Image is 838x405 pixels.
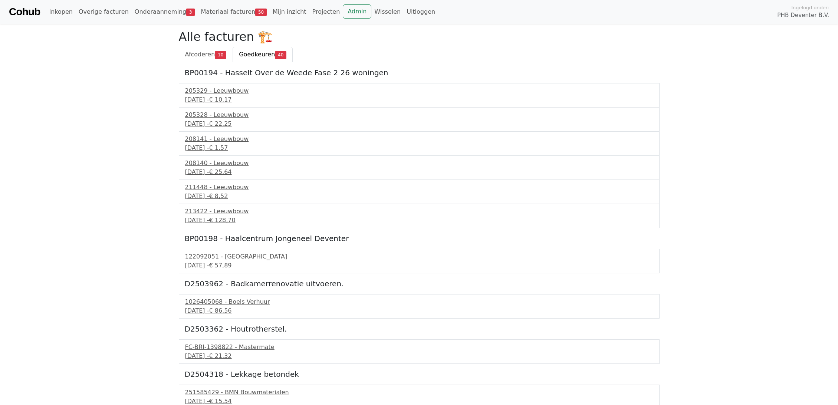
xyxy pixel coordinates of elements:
div: 122092051 - [GEOGRAPHIC_DATA] [185,252,653,261]
a: 211448 - Leeuwbouw[DATE] -€ 8,52 [185,183,653,201]
a: Materiaal facturen50 [198,4,270,19]
a: Inkopen [46,4,75,19]
a: Overige facturen [76,4,132,19]
span: 50 [255,9,267,16]
a: 208140 - Leeuwbouw[DATE] -€ 25,64 [185,159,653,177]
a: 213422 - Leeuwbouw[DATE] -€ 128,70 [185,207,653,225]
a: Afcoderen10 [179,47,233,62]
div: [DATE] - [185,95,653,104]
div: [DATE] - [185,144,653,152]
span: € 57,89 [209,262,231,269]
div: [DATE] - [185,352,653,360]
div: [DATE] - [185,261,653,270]
div: 1026405068 - Boels Verhuur [185,297,653,306]
div: [DATE] - [185,119,653,128]
span: 10 [215,51,226,59]
div: [DATE] - [185,192,653,201]
div: 251585429 - BMN Bouwmaterialen [185,388,653,397]
a: Onderaanneming3 [132,4,198,19]
div: 208140 - Leeuwbouw [185,159,653,168]
h5: D2503362 - Houtrotherstel. [185,325,654,333]
div: FC-BRI-1398822 - Mastermate [185,343,653,352]
a: Mijn inzicht [270,4,309,19]
span: € 15,54 [209,398,231,405]
span: Afcoderen [185,51,215,58]
span: € 1,57 [209,144,228,151]
div: [DATE] - [185,216,653,225]
div: 205329 - Leeuwbouw [185,86,653,95]
a: 205328 - Leeuwbouw[DATE] -€ 22,25 [185,111,653,128]
span: 3 [186,9,195,16]
a: Projecten [309,4,343,19]
span: € 86,56 [209,307,231,314]
a: Goedkeuren40 [233,47,293,62]
div: 208141 - Leeuwbouw [185,135,653,144]
span: € 8,52 [209,192,228,200]
h5: D2503962 - Badkamerrenovatie uitvoeren. [185,279,654,288]
span: € 10,17 [209,96,231,103]
a: 1026405068 - Boels Verhuur[DATE] -€ 86,56 [185,297,653,315]
span: PHB Deventer B.V. [777,11,829,20]
a: Admin [343,4,371,19]
a: 122092051 - [GEOGRAPHIC_DATA][DATE] -€ 57,89 [185,252,653,270]
div: 211448 - Leeuwbouw [185,183,653,192]
h5: D2504318 - Lekkage betondek [185,370,654,379]
a: Uitloggen [404,4,438,19]
a: FC-BRI-1398822 - Mastermate[DATE] -€ 21,32 [185,343,653,360]
span: Goedkeuren [239,51,275,58]
span: € 21,32 [209,352,231,359]
a: 205329 - Leeuwbouw[DATE] -€ 10,17 [185,86,653,104]
div: 205328 - Leeuwbouw [185,111,653,119]
div: [DATE] - [185,168,653,177]
span: Ingelogd onder: [791,4,829,11]
span: € 22,25 [209,120,231,127]
span: € 128,70 [209,217,235,224]
span: € 25,64 [209,168,231,175]
h2: Alle facturen 🏗️ [179,30,660,44]
div: 213422 - Leeuwbouw [185,207,653,216]
a: 208141 - Leeuwbouw[DATE] -€ 1,57 [185,135,653,152]
h5: BP00194 - Hasselt Over de Weede Fase 2 26 woningen [185,68,654,77]
div: [DATE] - [185,306,653,315]
h5: BP00198 - Haalcentrum Jongeneel Deventer [185,234,654,243]
a: Wisselen [371,4,404,19]
span: 40 [275,51,286,59]
a: Cohub [9,3,40,21]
